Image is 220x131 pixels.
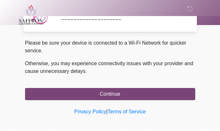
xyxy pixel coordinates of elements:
[74,109,106,114] a: Privacy Policy
[106,109,108,114] a: |
[25,88,195,100] button: Continue
[25,39,195,55] p: Please be sure your device is connected to a Wi-Fi Network for quicker service.
[85,68,87,74] span: .
[25,60,195,75] p: Otherwise, you may experience connectivity issues with your provider and cause unnecessary delays
[19,5,44,25] img: Saffron Laser Aesthetics and Medical Spa Logo
[108,109,146,114] a: Terms of Service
